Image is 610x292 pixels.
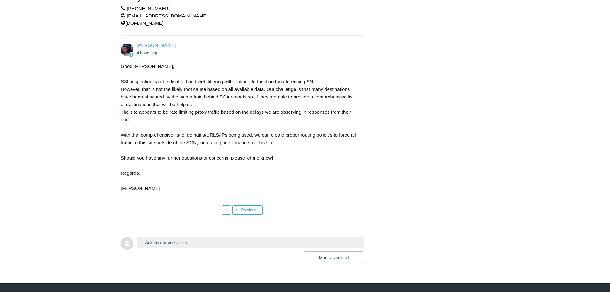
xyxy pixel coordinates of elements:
[137,51,159,55] time: 08/22/2025, 09:11
[236,208,237,212] span: ‹
[232,205,263,215] a: Previous
[127,6,170,11] a: [PHONE_NUMBER]
[137,237,364,248] button: Add to conversation
[304,251,364,264] button: Mark as solved
[241,208,256,212] span: Previous
[125,20,164,26] a: [DOMAIN_NAME]
[121,63,358,192] div: Good [PERSON_NAME], SSL inspection can be disabled and web filtering will continue to function by...
[127,13,207,18] a: [EMAIL_ADDRESS][DOMAIN_NAME]
[137,43,176,48] a: [PERSON_NAME]
[225,208,227,212] span: «
[137,43,176,48] span: Connor Davis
